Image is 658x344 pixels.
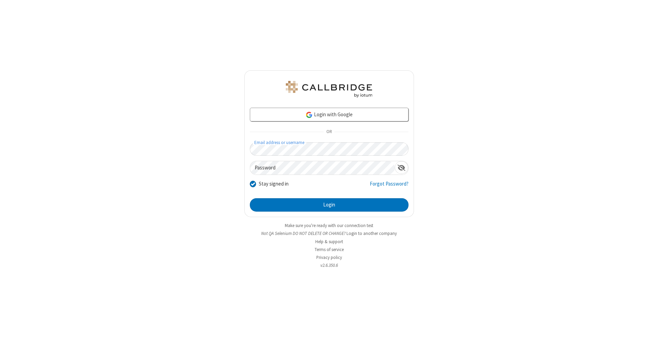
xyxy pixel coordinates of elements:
a: Help & support [315,239,343,245]
input: Email address or username [250,142,409,156]
input: Password [250,161,395,175]
button: Login [250,198,409,212]
a: Terms of service [315,247,344,252]
button: Login to another company [346,230,397,237]
img: QA Selenium DO NOT DELETE OR CHANGE [284,81,374,97]
div: Show password [395,161,408,174]
a: Forgot Password? [370,180,409,193]
a: Make sure you're ready with our connection test [285,223,373,228]
li: Not QA Selenium DO NOT DELETE OR CHANGE? [244,230,414,237]
label: Stay signed in [259,180,289,188]
a: Login with Google [250,108,409,121]
a: Privacy policy [316,254,342,260]
span: OR [324,127,334,137]
li: v2.6.350.6 [244,262,414,269]
img: google-icon.png [305,111,313,119]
